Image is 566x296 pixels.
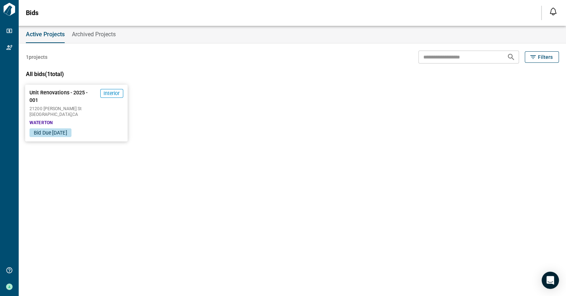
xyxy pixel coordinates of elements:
span: Active Projects [26,31,65,38]
span: [GEOGRAPHIC_DATA] , CA [29,112,123,117]
div: base tabs [19,26,566,43]
span: Bids [26,9,38,17]
span: 1 projects [26,53,47,61]
button: Open notification feed [547,6,559,17]
button: Search projects [504,50,518,64]
button: Filters [525,51,559,63]
span: Interior [103,90,120,97]
span: WATERTON [29,119,52,125]
span: Archived Projects [72,31,116,38]
span: All bids ( 1 total) [26,71,64,77]
span: Unit Renovations - 2025 - 001 [29,89,97,104]
span: Filters [538,53,553,61]
div: Open Intercom Messenger [542,272,559,289]
span: Bid Due [DATE] [34,130,67,136]
span: 21200 [PERSON_NAME] St [29,107,123,111]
